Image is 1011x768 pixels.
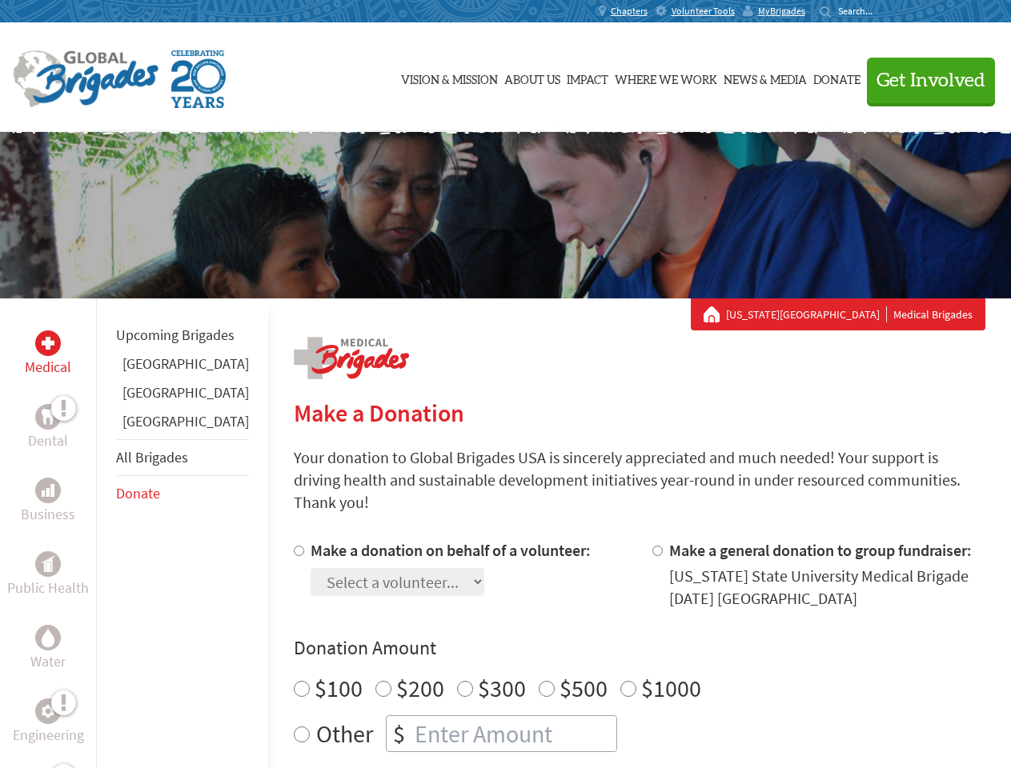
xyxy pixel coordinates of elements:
label: Make a donation on behalf of a volunteer: [311,540,591,560]
h4: Donation Amount [294,635,985,661]
a: EngineeringEngineering [13,698,84,746]
input: Enter Amount [411,716,616,751]
p: Business [21,503,75,526]
img: Public Health [42,556,54,572]
a: About Us [504,38,560,118]
div: Dental [35,404,61,430]
img: Medical [42,337,54,350]
a: WaterWater [30,625,66,673]
a: News & Media [724,38,807,118]
p: Public Health [7,577,89,599]
label: Make a general donation to group fundraiser: [669,540,972,560]
img: Global Brigades Celebrating 20 Years [171,50,226,108]
a: [GEOGRAPHIC_DATA] [122,412,249,430]
div: Business [35,478,61,503]
label: Other [316,715,373,752]
a: Impact [567,38,608,118]
img: Business [42,484,54,497]
p: Dental [28,430,68,452]
a: Donate [813,38,861,118]
label: $500 [560,673,608,703]
img: logo-medical.png [294,337,409,379]
a: DentalDental [28,404,68,452]
a: [US_STATE][GEOGRAPHIC_DATA] [726,306,887,322]
a: BusinessBusiness [21,478,75,526]
img: Engineering [42,705,54,718]
label: $1000 [641,673,701,703]
label: $200 [396,673,444,703]
div: Medical Brigades [704,306,973,322]
img: Global Brigades Logo [13,50,158,108]
a: All Brigades [116,448,188,466]
input: Search... [838,5,884,17]
div: [US_STATE] State University Medical Brigade [DATE] [GEOGRAPHIC_DATA] [669,565,985,610]
a: Donate [116,484,160,502]
a: Where We Work [615,38,717,118]
span: Volunteer Tools [672,5,735,18]
span: MyBrigades [758,5,805,18]
a: [GEOGRAPHIC_DATA] [122,383,249,402]
a: MedicalMedical [25,330,71,378]
label: $300 [478,673,526,703]
li: All Brigades [116,439,249,476]
p: Your donation to Global Brigades USA is sincerely appreciated and much needed! Your support is dr... [294,446,985,514]
p: Water [30,650,66,673]
a: Vision & Mission [401,38,498,118]
p: Engineering [13,724,84,746]
p: Medical [25,356,71,378]
div: Engineering [35,698,61,724]
a: Public HealthPublic Health [7,551,89,599]
div: Water [35,625,61,650]
h2: Make a Donation [294,398,985,427]
span: Chapters [611,5,648,18]
li: Panama [116,410,249,439]
li: Guatemala [116,382,249,410]
li: Upcoming Brigades [116,318,249,353]
div: $ [387,716,411,751]
div: Public Health [35,551,61,577]
label: $100 [315,673,363,703]
a: [GEOGRAPHIC_DATA] [122,354,249,373]
img: Dental [42,409,54,424]
li: Ghana [116,353,249,382]
a: Upcoming Brigades [116,326,235,344]
img: Water [42,628,54,646]
div: Medical [35,330,61,356]
li: Donate [116,476,249,511]
button: Get Involved [867,58,995,103]
span: Get Involved [877,71,985,90]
